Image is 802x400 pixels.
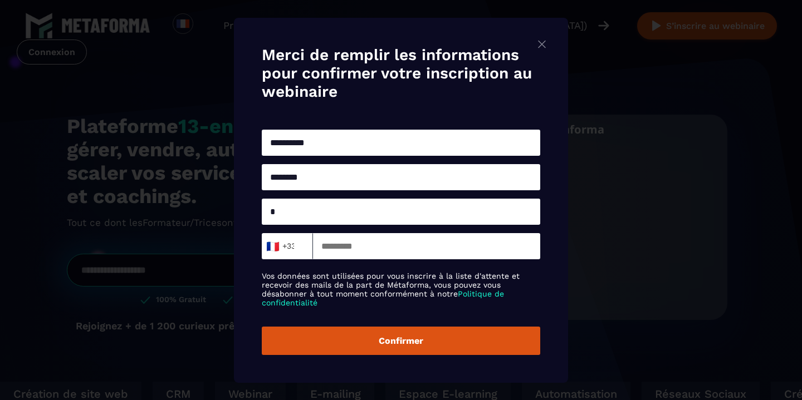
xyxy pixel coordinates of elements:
label: Vos données sont utilisées pour vous inscrire à la liste d'attente et recevoir des mails de la pa... [262,271,540,307]
div: Search for option [262,233,313,259]
span: +33 [269,238,292,254]
h4: Merci de remplir les informations pour confirmer votre inscription au webinaire [262,46,540,101]
span: 🇫🇷 [266,238,280,254]
input: Search for option [295,238,303,254]
a: Politique de confidentialité [262,289,504,307]
button: Confirmer [262,327,540,355]
img: close [535,37,549,51]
